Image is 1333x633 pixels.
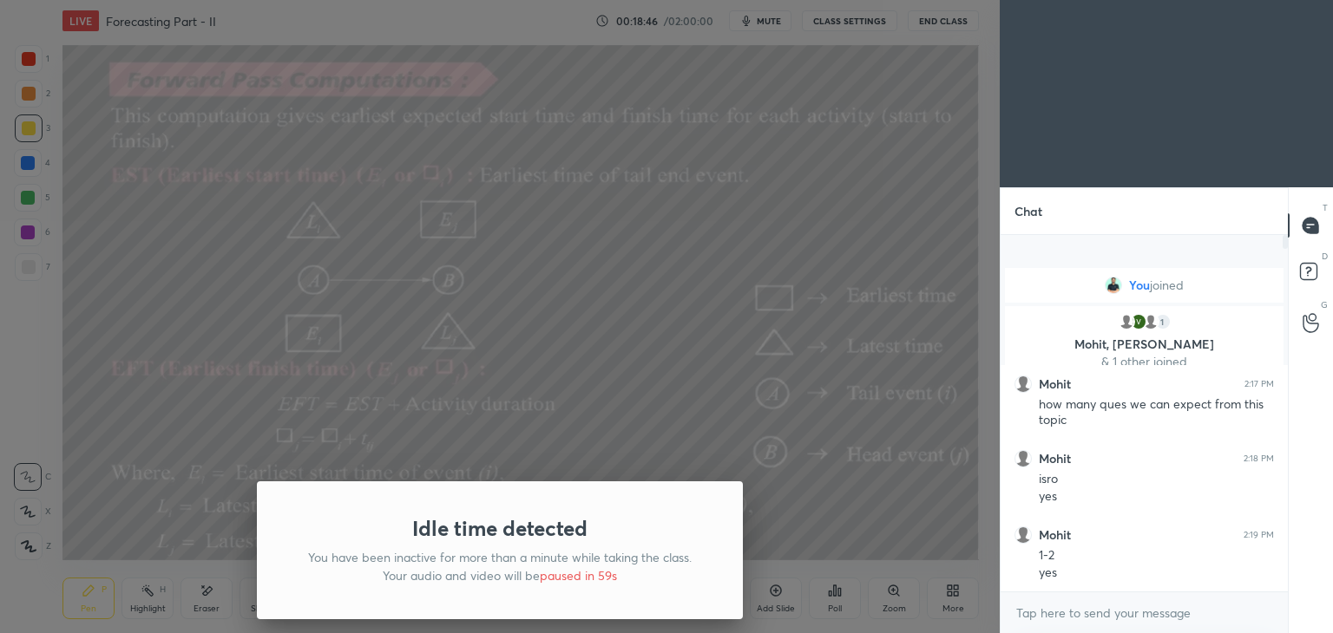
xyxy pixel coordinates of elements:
[1039,547,1274,564] div: 1-2
[1039,527,1071,543] h6: Mohit
[1244,454,1274,464] div: 2:18 PM
[1015,526,1032,544] img: default.png
[1142,313,1159,330] img: default.png
[1039,451,1071,467] h6: Mohit
[1039,488,1274,506] div: yes
[1015,375,1032,393] img: default.png
[299,548,701,584] p: You have been inactive for more than a minute while taking the class. Your audio and video will be
[1244,530,1274,540] div: 2:19 PM
[540,567,617,584] span: paused in 59s
[1323,201,1328,214] p: T
[1015,450,1032,467] img: default.png
[1001,264,1288,592] div: grid
[1154,313,1172,330] div: 1
[1150,278,1184,292] span: joined
[1244,379,1274,389] div: 2:17 PM
[1321,298,1328,311] p: G
[1129,278,1150,292] span: You
[1039,396,1274,429] div: how many ques we can expect from this topic
[1039,376,1071,392] h6: Mohit
[1039,564,1274,582] div: yes
[1130,313,1147,330] img: 823e8694835c4166bd1cac11a457ba48.20463791_3
[1322,250,1328,263] p: D
[1015,337,1273,351] p: Mohit, [PERSON_NAME]
[412,516,588,541] h1: Idle time detected
[1039,471,1274,488] div: isro
[1015,355,1273,369] p: & 1 other joined
[1118,313,1135,330] img: default.png
[1001,188,1056,234] p: Chat
[1105,277,1122,294] img: 963340471ff5441e8619d0a0448153d9.jpg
